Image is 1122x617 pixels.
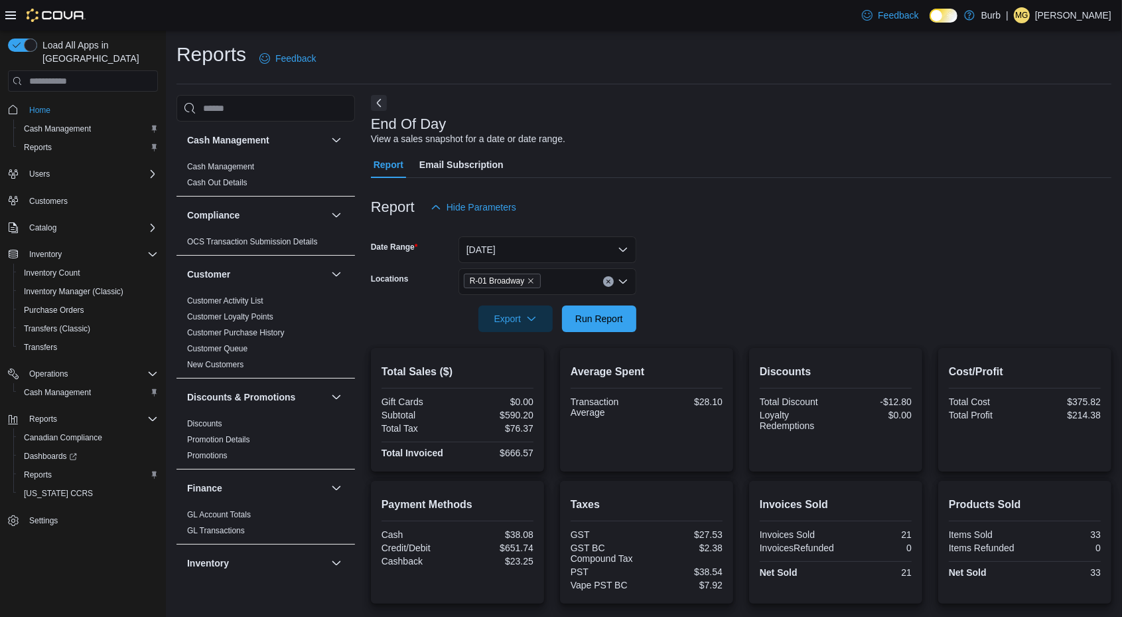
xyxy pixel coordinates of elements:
div: $28.10 [649,397,723,407]
div: Subtotal [382,410,455,420]
span: Dashboards [24,451,77,462]
span: Operations [29,369,68,379]
div: Matheson George [1014,7,1030,23]
div: Transaction Average [571,397,644,418]
button: Compliance [328,207,344,223]
button: Catalog [24,220,62,236]
a: Customer Purchase History [187,328,285,337]
strong: Total Invoiced [382,448,443,458]
button: [US_STATE] CCRS [13,484,163,503]
div: Items Refunded [949,543,1022,553]
div: $38.54 [649,567,723,577]
a: Discounts [187,419,222,428]
a: Settings [24,513,63,529]
div: Customer [176,293,355,378]
nav: Complex example [8,94,158,565]
span: Inventory Count [24,268,80,278]
button: Operations [3,365,163,383]
span: Inventory Count [19,265,158,281]
span: Transfers (Classic) [19,321,158,337]
span: Users [24,166,158,182]
span: Canadian Compliance [24,432,102,443]
h2: Discounts [760,364,912,380]
a: Transfers [19,339,62,355]
a: Reports [19,139,57,155]
button: Inventory [187,557,326,570]
h1: Reports [176,41,246,68]
strong: Net Sold [760,567,798,578]
span: Reports [29,414,57,424]
h2: Invoices Sold [760,497,912,513]
div: $214.38 [1027,410,1101,420]
h3: Cash Management [187,133,269,147]
a: Promotions [187,451,228,460]
a: Inventory Count [19,265,86,281]
a: Reports [19,467,57,483]
div: -$12.80 [838,397,912,407]
div: View a sales snapshot for a date or date range. [371,132,565,146]
h3: Inventory [187,557,229,570]
button: Transfers (Classic) [13,319,163,338]
h3: Discounts & Promotions [187,391,295,404]
h2: Taxes [571,497,723,513]
span: New Customers [187,359,244,370]
a: GL Transactions [187,526,245,535]
span: Inventory [24,246,158,262]
span: Hide Parameters [447,201,516,214]
span: Load All Apps in [GEOGRAPHIC_DATA] [37,39,158,65]
div: GST [571,529,644,540]
h2: Payment Methods [382,497,533,513]
button: Cash Management [328,132,344,148]
div: 33 [1027,529,1101,540]
div: Compliance [176,234,355,255]
a: Cash Management [19,121,96,137]
div: Discounts & Promotions [176,416,355,469]
div: Vape PST BC [571,580,644,590]
button: Finance [328,480,344,496]
div: Cash Management [176,159,355,196]
span: Reports [24,142,52,153]
span: Discounts [187,418,222,429]
span: Feedback [275,52,316,65]
span: Inventory Manager (Classic) [24,286,123,297]
button: Customer [328,266,344,282]
span: Users [29,169,50,179]
span: Washington CCRS [19,485,158,501]
span: Cash Management [187,161,254,172]
div: $0.00 [838,410,912,420]
span: Customers [29,196,68,207]
a: Transfers (Classic) [19,321,96,337]
button: Inventory [24,246,67,262]
span: Home [24,101,158,118]
div: $651.74 [460,543,533,553]
button: Settings [3,511,163,530]
div: InvoicesRefunded [760,543,834,553]
a: Customer Queue [187,344,247,353]
a: Feedback [857,2,924,29]
button: Transfers [13,338,163,357]
a: Feedback [254,45,321,72]
span: Reports [24,470,52,480]
span: Home [29,105,50,116]
div: 0 [839,543,912,553]
button: Finance [187,482,326,495]
span: Customer Loyalty Points [187,311,273,322]
button: Discounts & Promotions [328,389,344,405]
a: Cash Management [187,162,254,171]
button: Open list of options [618,276,628,287]
span: Promotions [187,450,228,461]
a: OCS Transaction Submission Details [187,237,318,246]
div: $2.38 [649,543,723,553]
span: Export [486,306,545,332]
div: Items Sold [949,529,1022,540]
div: Total Cost [949,397,1022,407]
span: Reports [19,467,158,483]
span: Canadian Compliance [19,430,158,446]
span: Report [374,151,403,178]
span: GL Account Totals [187,509,251,520]
h3: Finance [187,482,222,495]
div: $666.57 [460,448,533,458]
div: $27.53 [649,529,723,540]
strong: Net Sold [949,567,987,578]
